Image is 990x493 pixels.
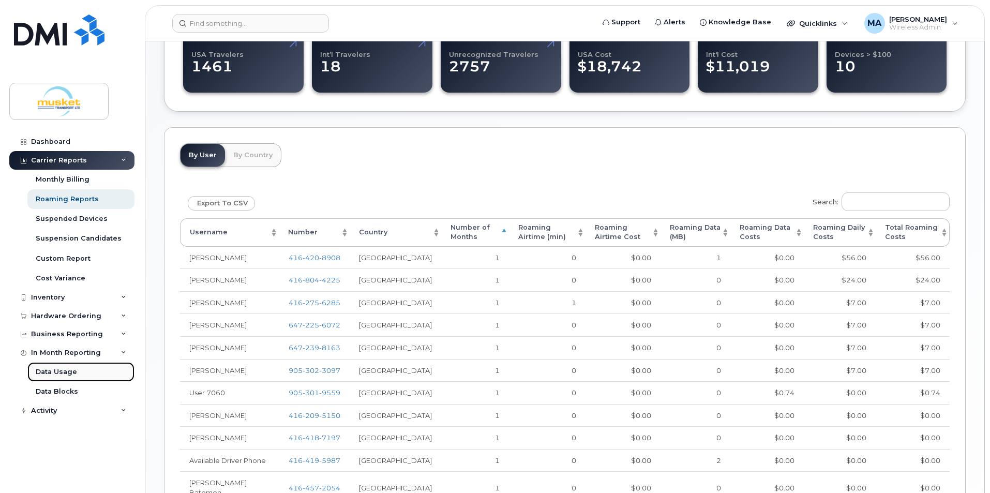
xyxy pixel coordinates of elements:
td: 0 [509,359,586,382]
td: [PERSON_NAME] [180,426,279,449]
td: $0.74 [876,381,950,404]
th: Number: activate to sort column ascending [279,218,350,247]
td: $0.00 [730,359,804,382]
div: Quicklinks [779,13,855,34]
h4: USA Cost [578,40,681,58]
label: Search: [806,186,950,215]
td: [GEOGRAPHIC_DATA] [350,404,441,427]
td: $0.00 [804,449,876,472]
span: 275 [303,298,319,307]
a: By Country [225,144,281,167]
td: 1 [441,359,508,382]
span: 209 [303,411,319,420]
td: 1 [441,336,508,359]
a: 4168044225 [289,276,340,284]
td: [GEOGRAPHIC_DATA] [350,336,441,359]
td: [GEOGRAPHIC_DATA] [350,268,441,291]
td: 0 [509,268,586,291]
span: 302 [303,366,319,375]
td: [PERSON_NAME] [180,247,279,269]
dd: $11,019 [706,58,809,85]
span: Support [611,17,640,27]
span: 4225 [319,276,340,284]
span: [PERSON_NAME] [889,15,947,23]
td: $0.00 [586,313,661,336]
td: 0 [661,313,731,336]
td: [PERSON_NAME] [180,291,279,314]
a: Unrecognized Travelers 2757 [449,33,553,93]
td: $0.00 [586,381,661,404]
td: 0 [509,449,586,472]
a: 9053019559 [289,389,340,397]
th: Roaming Airtime (min): activate to sort column ascending [509,218,586,247]
td: [GEOGRAPHIC_DATA] [350,449,441,472]
div: Melanie Ackers [857,13,965,34]
td: 1 [441,449,508,472]
span: 905 [289,389,340,397]
td: $0.00 [804,404,876,427]
td: [PERSON_NAME] [180,404,279,427]
a: Support [595,12,648,33]
td: $0.00 [730,313,804,336]
td: 0 [661,404,731,427]
a: 4164572054 [289,484,340,492]
th: Username: activate to sort column ascending [180,218,279,247]
td: $7.00 [804,359,876,382]
td: 0 [661,426,731,449]
h4: Devices > $100 [835,40,947,58]
td: $0.00 [586,247,661,269]
th: Total Roaming Costs: activate to sort column ascending [876,218,950,247]
td: $0.00 [730,336,804,359]
span: 416 [289,253,340,262]
td: $0.00 [876,426,950,449]
td: [GEOGRAPHIC_DATA] [350,426,441,449]
span: 301 [303,389,319,397]
td: 1 [509,291,586,314]
td: 1 [441,313,508,336]
th: Roaming Daily Costs: activate to sort column ascending [804,218,876,247]
input: Search: [842,192,950,211]
td: $0.00 [876,449,950,472]
td: $0.00 [730,449,804,472]
span: Quicklinks [799,19,837,27]
td: 1 [661,247,731,269]
dd: 10 [835,58,947,85]
td: 1 [441,247,508,269]
span: 8908 [319,253,340,262]
td: 0 [509,404,586,427]
span: 419 [303,456,319,465]
a: USA Travelers 1461 [191,33,294,93]
td: $7.00 [804,336,876,359]
td: $7.00 [876,291,950,314]
span: 3097 [319,366,340,375]
span: 2054 [319,484,340,492]
td: 1 [441,268,508,291]
span: 416 [289,298,340,307]
span: 905 [289,366,340,375]
span: Knowledge Base [709,17,771,27]
td: [PERSON_NAME] [180,359,279,382]
td: User 7060 [180,381,279,404]
td: $24.00 [804,268,876,291]
td: [GEOGRAPHIC_DATA] [350,313,441,336]
td: 0 [661,359,731,382]
td: $7.00 [876,336,950,359]
th: Roaming Data (MB): activate to sort column ascending [661,218,731,247]
span: 418 [303,434,319,442]
td: [GEOGRAPHIC_DATA] [350,359,441,382]
th: Number of Months: activate to sort column descending [441,218,508,247]
td: 2 [661,449,731,472]
td: $0.00 [730,291,804,314]
a: Knowledge Base [693,12,778,33]
span: 7197 [319,434,340,442]
td: 1 [441,404,508,427]
td: 1 [441,426,508,449]
td: $0.00 [730,268,804,291]
span: 416 [289,456,340,465]
span: 416 [289,411,340,420]
td: 0 [509,247,586,269]
span: Wireless Admin [889,23,947,32]
td: $0.74 [730,381,804,404]
td: [PERSON_NAME] [180,268,279,291]
span: 239 [303,343,319,352]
